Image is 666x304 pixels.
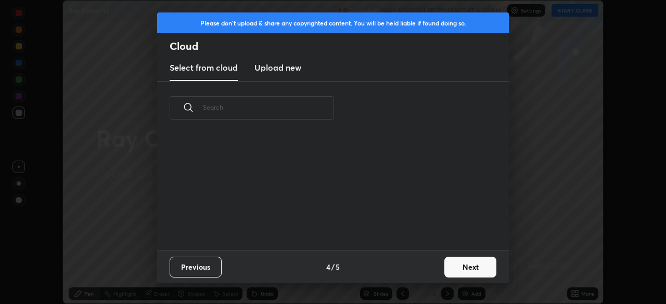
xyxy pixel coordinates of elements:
h4: 5 [336,261,340,272]
h3: Select from cloud [170,61,238,74]
input: Search [203,85,334,129]
div: Please don't upload & share any copyrighted content. You will be held liable if found doing so. [157,12,509,33]
h3: Upload new [254,61,301,74]
button: Previous [170,257,222,277]
h4: / [331,261,335,272]
div: grid [157,131,496,250]
h2: Cloud [170,39,509,53]
h4: 4 [326,261,330,272]
button: Next [444,257,496,277]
